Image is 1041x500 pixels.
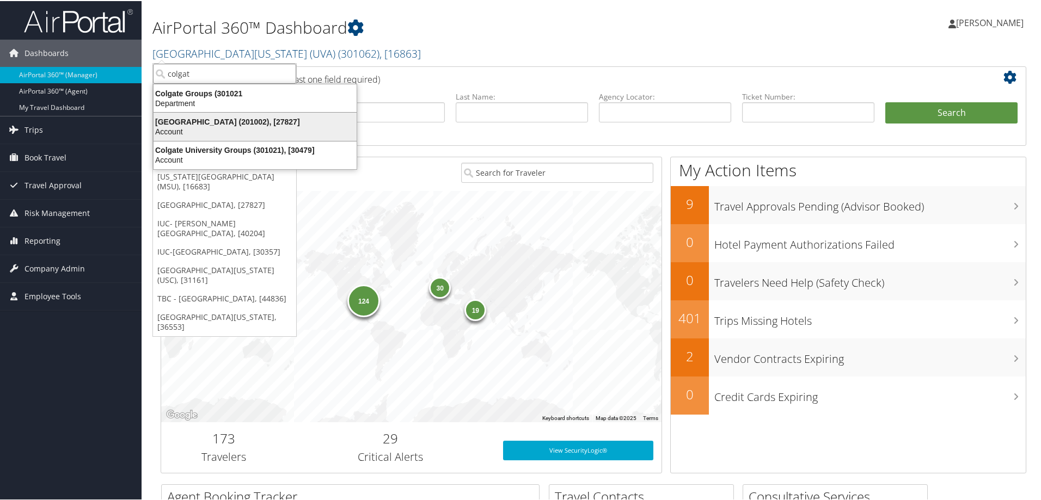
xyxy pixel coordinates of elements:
[24,7,133,33] img: airportal-logo.png
[25,39,69,66] span: Dashboards
[25,115,43,143] span: Trips
[956,16,1024,28] span: [PERSON_NAME]
[671,261,1026,299] a: 0Travelers Need Help (Safety Check)
[169,428,278,447] h2: 173
[671,232,709,250] h2: 0
[714,269,1026,289] h3: Travelers Need Help (Safety Check)
[313,90,445,101] label: First Name:
[152,15,740,38] h1: AirPortal 360™ Dashboard
[25,171,82,198] span: Travel Approval
[643,414,658,420] a: Terms (opens in new tab)
[147,154,363,164] div: Account
[379,45,421,60] span: , [ 16863 ]
[461,162,653,182] input: Search for Traveler
[596,414,636,420] span: Map data ©2025
[456,90,588,101] label: Last Name:
[25,226,60,254] span: Reporting
[147,97,363,107] div: Department
[599,90,731,101] label: Agency Locator:
[671,337,1026,375] a: 2Vendor Contracts Expiring
[347,283,380,316] div: 124
[276,72,380,84] span: (at least one field required)
[25,199,90,226] span: Risk Management
[153,195,296,213] a: [GEOGRAPHIC_DATA], [27827]
[671,299,1026,337] a: 401Trips Missing Hotels
[671,384,709,403] h2: 0
[464,298,486,320] div: 19
[164,407,200,421] a: Open this area in Google Maps (opens a new window)
[671,194,709,212] h2: 9
[147,144,363,154] div: Colgate University Groups (301021), [30479]
[152,45,421,60] a: [GEOGRAPHIC_DATA][US_STATE] (UVA)
[671,270,709,288] h2: 0
[25,282,81,309] span: Employee Tools
[742,90,874,101] label: Ticket Number:
[153,288,296,307] a: TBC - [GEOGRAPHIC_DATA], [44836]
[948,5,1034,38] a: [PERSON_NAME]
[671,308,709,326] h2: 401
[671,346,709,365] h2: 2
[169,448,278,464] h3: Travelers
[714,345,1026,366] h3: Vendor Contracts Expiring
[169,67,946,86] h2: Airtinerary Lookup
[295,428,487,447] h2: 29
[338,45,379,60] span: ( 301062 )
[671,185,1026,223] a: 9Travel Approvals Pending (Advisor Booked)
[714,231,1026,251] h3: Hotel Payment Authorizations Failed
[429,276,451,298] div: 30
[25,254,85,281] span: Company Admin
[885,101,1018,123] button: Search
[153,242,296,260] a: IUC-[GEOGRAPHIC_DATA], [30357]
[714,193,1026,213] h3: Travel Approvals Pending (Advisor Booked)
[147,116,363,126] div: [GEOGRAPHIC_DATA] (201002), [27827]
[164,407,200,421] img: Google
[671,223,1026,261] a: 0Hotel Payment Authorizations Failed
[153,260,296,288] a: [GEOGRAPHIC_DATA][US_STATE] (USC), [31161]
[153,166,296,195] a: [US_STATE][GEOGRAPHIC_DATA] (MSU), [16683]
[153,307,296,335] a: [GEOGRAPHIC_DATA][US_STATE], [36553]
[671,375,1026,413] a: 0Credit Cards Expiring
[714,383,1026,404] h3: Credit Cards Expiring
[25,143,66,170] span: Book Travel
[147,126,363,135] div: Account
[714,307,1026,328] h3: Trips Missing Hotels
[671,158,1026,181] h1: My Action Items
[147,88,363,97] div: Colgate Groups (301021
[295,448,487,464] h3: Critical Alerts
[153,213,296,242] a: IUC- [PERSON_NAME][GEOGRAPHIC_DATA], [40204]
[503,440,653,459] a: View SecurityLogic®
[542,413,589,421] button: Keyboard shortcuts
[153,63,296,83] input: Search Accounts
